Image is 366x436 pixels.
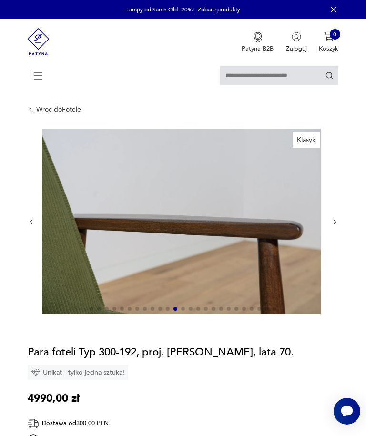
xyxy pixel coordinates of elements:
[242,44,274,53] p: Patyna B2B
[286,32,307,53] button: Zaloguj
[242,32,274,53] a: Ikona medaluPatyna B2B
[242,32,274,53] button: Patyna B2B
[36,106,81,113] a: Wróć doFotele
[198,6,240,13] a: Zobacz produkty
[28,417,39,429] img: Ikona dostawy
[325,71,334,80] button: Szukaj
[28,19,50,65] img: Patyna - sklep z meblami i dekoracjami vintage
[286,44,307,53] p: Zaloguj
[126,6,194,13] p: Lampy od Same Old -20%!
[292,32,301,41] img: Ikonka użytkownika
[28,345,294,359] h1: Para foteli Typ 300-192, proj. [PERSON_NAME], lata 70.
[28,365,128,380] div: Unikat - tylko jedna sztuka!
[253,32,263,42] img: Ikona medalu
[334,398,360,425] iframe: Smartsupp widget button
[42,129,321,314] img: Zdjęcie produktu Para foteli Typ 300-192, proj. J. Kędziorek, lata 70.
[319,32,338,53] button: 0Koszyk
[330,29,340,40] div: 0
[319,44,338,53] p: Koszyk
[293,132,320,148] div: Klasyk
[28,417,134,429] div: Dostawa od 300,00 PLN
[28,391,80,406] p: 4990,00 zł
[324,32,334,41] img: Ikona koszyka
[31,368,40,377] img: Ikona diamentu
